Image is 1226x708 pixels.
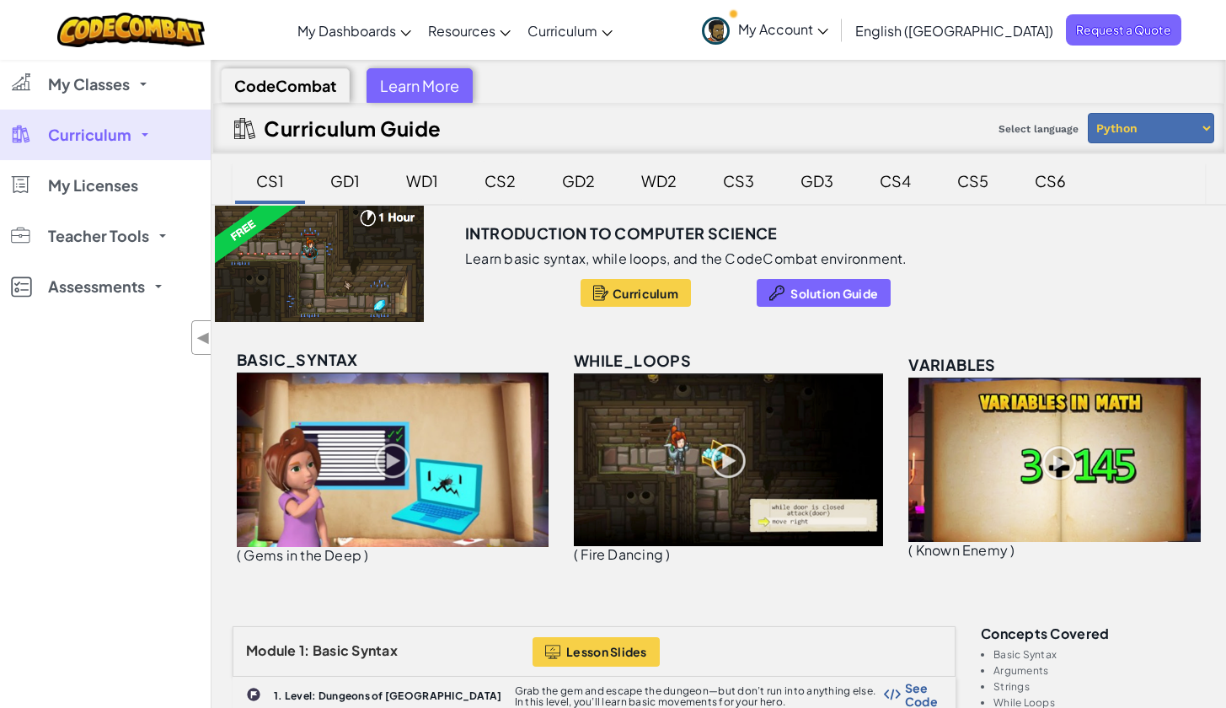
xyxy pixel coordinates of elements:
[264,116,442,140] h2: Curriculum Guide
[420,8,519,53] a: Resources
[1010,541,1015,559] span: )
[993,649,1205,660] li: Basic Syntax
[57,13,205,47] img: CodeCombat logo
[533,637,660,667] button: Lesson Slides
[574,351,691,370] span: while_loops
[884,689,901,700] img: Show Code Logo
[313,161,377,201] div: GD1
[527,22,597,40] span: Curriculum
[196,325,211,350] span: ◀
[993,681,1205,692] li: Strings
[847,8,1062,53] a: English ([GEOGRAPHIC_DATA])
[581,279,691,307] button: Curriculum
[905,681,938,708] span: See Code
[246,687,261,702] img: IconChallengeLevel.svg
[389,161,455,201] div: WD1
[863,161,928,201] div: CS4
[246,641,297,659] span: Module
[48,127,131,142] span: Curriculum
[237,546,241,564] span: (
[784,161,850,201] div: GD3
[702,17,730,45] img: avatar
[221,68,350,103] div: CodeCombat
[465,250,907,267] p: Learn basic syntax, while loops, and the CodeCombat environment.
[289,8,420,53] a: My Dashboards
[624,161,693,201] div: WD2
[237,373,549,547] img: basic_syntax_unlocked.png
[239,161,301,201] div: CS1
[367,68,473,103] div: Learn More
[1066,14,1181,46] a: Request a Quote
[790,287,878,300] span: Solution Guide
[1018,161,1083,201] div: CS6
[545,161,612,201] div: GD2
[244,546,361,564] span: Gems in the Deep
[297,22,396,40] span: My Dashboards
[993,697,1205,708] li: While Loops
[908,355,996,374] span: variables
[48,279,145,294] span: Assessments
[981,626,1205,641] h3: Concepts covered
[581,545,663,563] span: Fire Dancing
[274,689,502,702] b: 1. Level: Dungeons of [GEOGRAPHIC_DATA]
[237,350,358,369] span: basic_syntax
[855,22,1053,40] span: English ([GEOGRAPHIC_DATA])
[428,22,495,40] span: Resources
[916,541,1009,559] span: Known Enemy
[465,221,778,246] h3: Introduction to Computer Science
[738,20,828,38] span: My Account
[468,161,533,201] div: CS2
[908,378,1201,541] img: variables_unlocked.png
[313,641,398,659] span: Basic Syntax
[613,287,678,300] span: Curriculum
[566,645,647,658] span: Lesson Slides
[515,685,884,707] p: Grab the gem and escape the dungeon—but don’t run into anything else. In this level, you’ll learn...
[519,8,621,53] a: Curriculum
[757,279,891,307] button: Solution Guide
[666,545,670,563] span: )
[234,118,255,139] img: IconCurriculumGuide.svg
[574,545,578,563] span: (
[908,541,913,559] span: (
[992,116,1085,142] span: Select language
[940,161,1005,201] div: CS5
[993,665,1205,676] li: Arguments
[574,373,883,547] img: while_loops_unlocked.png
[48,178,138,193] span: My Licenses
[299,641,310,659] span: 1:
[706,161,771,201] div: CS3
[693,3,837,56] a: My Account
[364,546,368,564] span: )
[48,228,149,244] span: Teacher Tools
[48,77,130,92] span: My Classes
